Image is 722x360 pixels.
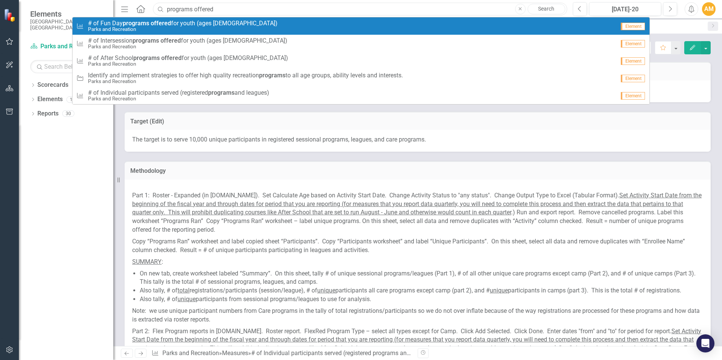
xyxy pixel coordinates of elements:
[132,136,426,143] span: The target is to serve 10,000 unique participants in registered sessional programs, leagues, and ...
[88,20,278,27] span: # of Fun Day for youth (ages [DEMOGRAPHIC_DATA])
[621,40,645,48] span: Element
[621,23,645,30] span: Element
[88,55,288,62] span: # of After School for youth (ages [DEMOGRAPHIC_DATA])
[66,96,81,103] div: 106
[132,258,162,265] u: SUMMARY
[88,44,287,49] small: Parks and Recreation
[88,89,269,96] span: # of Individual participants served (registered and leagues)
[251,349,435,357] div: # of Individual participants served (registered programs and leagues)
[37,109,59,118] a: Reports
[132,328,701,352] u: Set Activity Start Date from the beginning of the fiscal year and through dates for period that y...
[88,37,287,44] span: # of Intersession for youth (ages [DEMOGRAPHIC_DATA])
[132,236,703,256] p: Copy “Programs Ran” worksheet and label copied sheet “Participants”. Copy “Participants worksheet...
[130,118,705,125] h3: Target (Edit)
[592,5,659,14] div: [DATE]-20
[151,20,171,27] strong: offered
[73,52,649,69] a: # of After Schoolprograms offeredfor youth (ages [DEMOGRAPHIC_DATA])Parks and RecreationElement
[88,26,278,32] small: Parks and Recreation
[208,89,234,96] strong: programs
[151,349,412,358] div: » »
[153,3,567,16] input: Search ClearPoint...
[222,349,248,357] a: Measures
[133,54,160,62] strong: programs
[621,57,645,65] span: Element
[702,2,716,16] button: AM
[259,72,285,79] strong: programs
[490,287,508,294] u: unique
[88,72,403,79] span: Identify and implement strategies to offer high quality recreation to all age groups, ability lev...
[73,87,649,104] a: # of Individual participants served (registeredprogramsand leagues)Parks and RecreationElement
[133,37,159,44] strong: programs
[73,69,649,87] a: Identify and implement strategies to offer high quality recreationprogramsto all age groups, abil...
[30,18,106,31] small: [GEOGRAPHIC_DATA], [GEOGRAPHIC_DATA]
[589,2,661,16] button: [DATE]-20
[621,92,645,100] span: Element
[132,305,703,326] p: Note: we use unique participant numbers from Care programs in the tally of total registrations/pa...
[123,20,149,27] strong: programs
[62,111,74,117] div: 30
[30,60,106,73] input: Search Below...
[177,287,190,294] u: total
[696,334,714,352] div: Open Intercom Messenger
[528,4,565,14] a: Search
[30,42,106,51] a: Parks and Recreation
[4,8,17,22] img: ClearPoint Strategy
[161,54,182,62] strong: offered
[162,349,219,357] a: Parks and Recreation
[132,190,703,236] p: Part 1: Roster - Expanded (in [DOMAIN_NAME]). Set Calculate Age based on Activity Start Date. Cha...
[140,269,703,287] li: On new tab, create worksheet labeled “Summary”. On this sheet, tally # of unique sessional progra...
[160,37,181,44] strong: offered
[140,286,703,295] li: Also tally, # of registrations/participants (session/league), # of participants all care programs...
[132,256,703,268] p: :
[177,295,196,303] u: unique
[37,95,63,104] a: Elements
[140,295,703,304] li: Also tally, # of participants from sessional programs/leagues to use for analysis.
[132,192,702,216] u: Set Activity Start Date from the beginning of the fiscal year and through dates for period that y...
[30,9,106,18] span: Elements
[73,17,649,35] a: # of Fun Dayprograms offeredfor youth (ages [DEMOGRAPHIC_DATA])Parks and RecreationElement
[88,61,288,67] small: Parks and Recreation
[88,96,269,102] small: Parks and Recreation
[73,35,649,52] a: # of Intersessionprograms offeredfor youth (ages [DEMOGRAPHIC_DATA])Parks and RecreationElement
[317,287,335,294] u: unique
[88,78,403,84] small: Parks and Recreation
[130,168,705,174] h3: Methodology
[37,81,68,89] a: Scorecards
[621,75,645,82] span: Element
